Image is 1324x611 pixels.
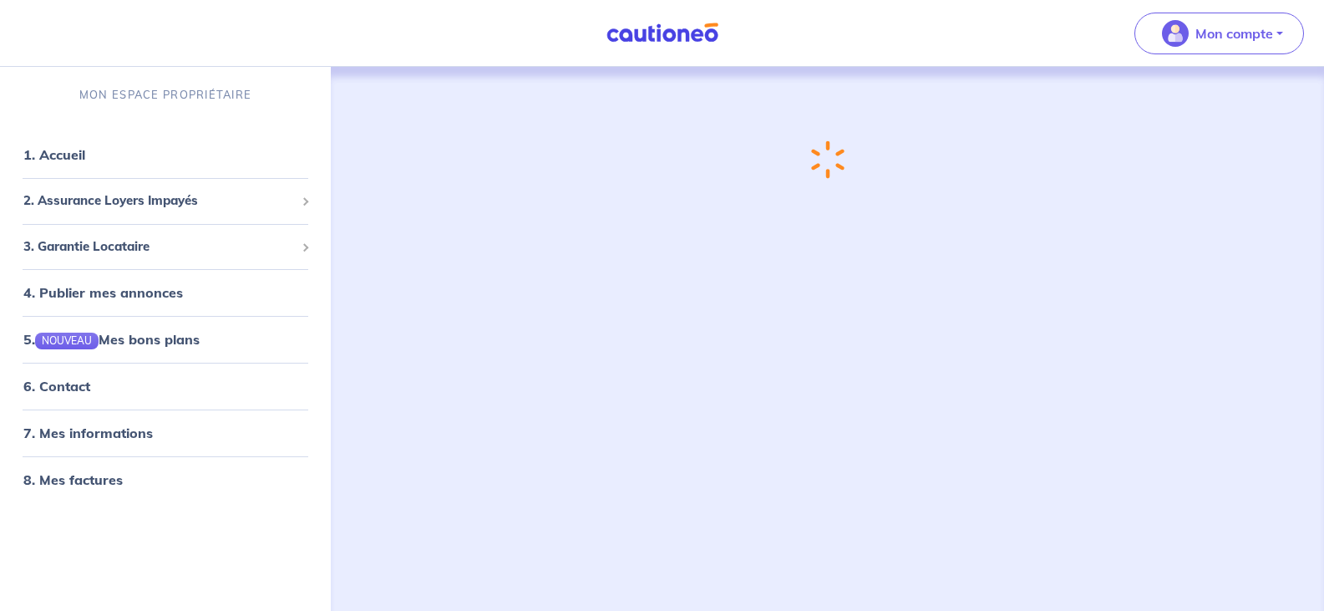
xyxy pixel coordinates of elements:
div: 5.NOUVEAUMes bons plans [7,323,324,356]
span: 3. Garantie Locataire [23,237,295,257]
div: 4. Publier mes annonces [7,276,324,309]
div: 3. Garantie Locataire [7,231,324,263]
img: Cautioneo [600,23,725,43]
a: 4. Publier mes annonces [23,284,183,301]
button: illu_account_valid_menu.svgMon compte [1134,13,1304,54]
a: 6. Contact [23,378,90,395]
p: MON ESPACE PROPRIÉTAIRE [79,87,251,103]
a: 8. Mes factures [23,471,123,488]
div: 1. Accueil [7,138,324,171]
div: 8. Mes factures [7,463,324,496]
div: 6. Contact [7,369,324,403]
a: 1. Accueil [23,146,85,163]
img: illu_account_valid_menu.svg [1162,20,1189,47]
img: loading-spinner [811,140,845,179]
p: Mon compte [1195,23,1273,43]
span: 2. Assurance Loyers Impayés [23,191,295,211]
a: 5.NOUVEAUMes bons plans [23,331,200,348]
div: 2. Assurance Loyers Impayés [7,185,324,217]
div: 7. Mes informations [7,416,324,450]
a: 7. Mes informations [23,425,153,441]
